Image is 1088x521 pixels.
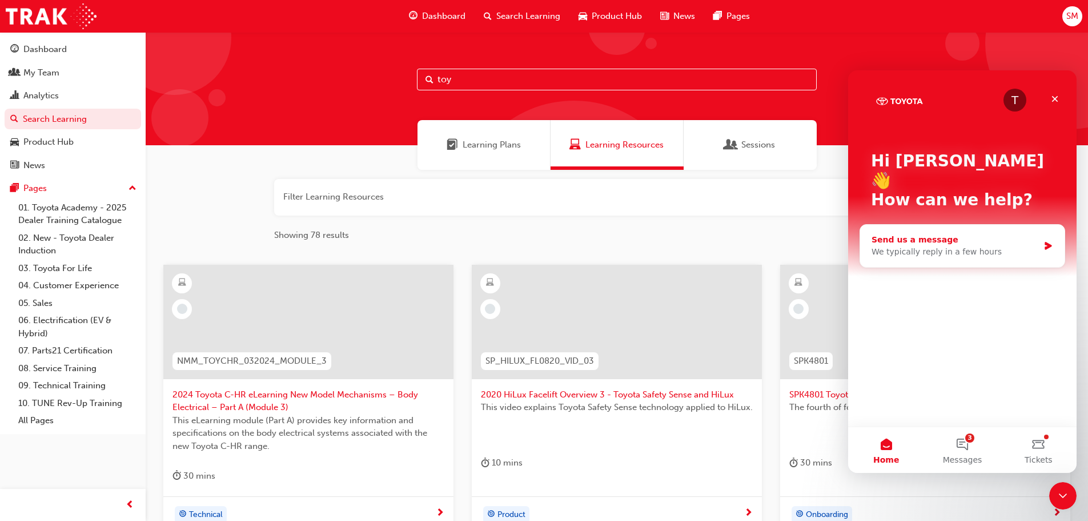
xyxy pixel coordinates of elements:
a: Search Learning [5,109,141,130]
span: Pages [726,10,750,23]
span: up-icon [129,181,136,196]
span: learningRecordVerb_NONE-icon [793,304,804,314]
div: 30 mins [172,469,215,483]
a: All Pages [14,412,141,429]
div: Product Hub [23,136,74,149]
span: news-icon [10,161,19,171]
span: guage-icon [10,45,19,55]
a: 05. Sales [14,295,141,312]
a: guage-iconDashboard [400,5,475,28]
span: people-icon [10,68,19,78]
span: Sessions [725,138,737,152]
a: Product Hub [5,132,141,153]
span: Learning Plans [463,138,521,152]
iframe: Intercom live chat [1049,482,1077,510]
a: News [5,155,141,176]
a: 10. TUNE Rev-Up Training [14,395,141,412]
span: learningResourceType_ELEARNING-icon [178,276,186,291]
a: Learning ResourcesLearning Resources [551,120,684,170]
span: duration-icon [789,456,798,470]
span: duration-icon [172,469,181,483]
span: car-icon [10,137,19,148]
span: next-icon [436,508,444,519]
input: Search... [417,69,817,90]
span: duration-icon [481,456,489,470]
span: 2024 Toyota C-HR eLearning New Model Mechanisms – Body Electrical – Part A (Module 3) [172,388,444,414]
span: Learning Resources [585,138,664,152]
a: 01. Toyota Academy - 2025 Dealer Training Catalogue [14,199,141,229]
img: Trak [6,3,97,29]
a: 09. Technical Training [14,377,141,395]
button: SM [1062,6,1082,26]
span: The fourth of four modules in Toyota Way for Dealers. [789,401,1061,414]
a: 07. Parts21 Certification [14,342,141,360]
a: Dashboard [5,39,141,60]
div: Pages [23,182,47,195]
span: 2020 HiLux Facelift Overview 3 - Toyota Safety Sense and HiLux [481,388,753,401]
a: 03. Toyota For Life [14,260,141,277]
a: 02. New - Toyota Dealer Induction [14,229,141,260]
span: This eLearning module (Part A) provides key information and specifications on the body electrical... [172,414,444,453]
span: prev-icon [126,498,134,512]
span: Learning Plans [447,138,458,152]
span: Search Learning [496,10,560,23]
span: guage-icon [409,9,417,23]
div: My Team [23,66,59,79]
span: This video explains Toyota Safety Sense technology applied to HiLux. [481,401,753,414]
a: news-iconNews [651,5,704,28]
span: Search [425,73,433,86]
a: 06. Electrification (EV & Hybrid) [14,312,141,342]
span: Dashboard [422,10,465,23]
a: My Team [5,62,141,83]
span: SPK4801 [794,355,828,368]
span: learningRecordVerb_NONE-icon [177,304,187,314]
span: learningRecordVerb_NONE-icon [485,304,495,314]
div: 30 mins [789,456,832,470]
span: next-icon [744,508,753,519]
span: next-icon [1053,508,1061,519]
a: 04. Customer Experience [14,277,141,295]
span: car-icon [579,9,587,23]
div: 10 mins [481,456,523,470]
span: Learning Resources [569,138,581,152]
span: pages-icon [10,184,19,194]
span: Sessions [741,138,775,152]
span: Showing 78 results [274,229,349,242]
div: Analytics [23,89,59,102]
button: Pages [5,178,141,199]
a: SessionsSessions [684,120,817,170]
span: chart-icon [10,91,19,101]
div: News [23,159,45,172]
a: search-iconSearch Learning [475,5,569,28]
span: learningResourceType_ELEARNING-icon [794,276,802,291]
a: Learning PlansLearning Plans [417,120,551,170]
iframe: Intercom live chat [848,70,1077,473]
div: Dashboard [23,43,67,56]
span: News [673,10,695,23]
span: Product Hub [592,10,642,23]
span: search-icon [10,114,18,125]
span: search-icon [484,9,492,23]
span: NMM_TOYCHR_032024_MODULE_3 [177,355,327,368]
a: 08. Service Training [14,360,141,377]
a: pages-iconPages [704,5,759,28]
a: Analytics [5,85,141,106]
button: DashboardMy TeamAnalyticsSearch LearningProduct HubNews [5,37,141,178]
span: news-icon [660,9,669,23]
span: SP_HILUX_FL0820_VID_03 [485,355,594,368]
span: pages-icon [713,9,722,23]
span: SM [1066,10,1078,23]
